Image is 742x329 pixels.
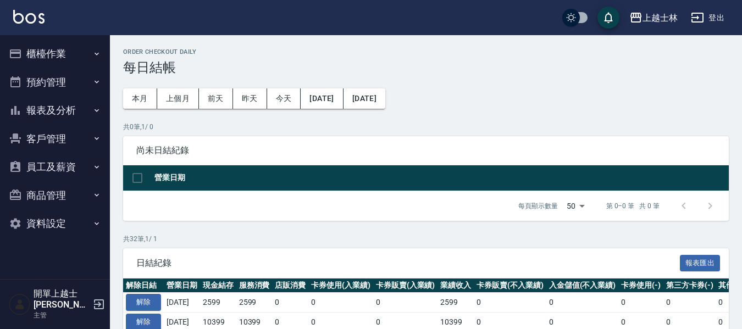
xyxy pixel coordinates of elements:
img: Person [9,293,31,315]
span: 尚未日結紀錄 [136,145,716,156]
p: 每頁顯示數量 [518,201,558,211]
h2: Order checkout daily [123,48,729,55]
th: 卡券販賣(不入業績) [474,278,546,293]
button: 上個月 [157,88,199,109]
td: 0 [474,293,546,313]
button: 上越士林 [625,7,682,29]
button: 預約管理 [4,68,106,97]
button: 報表匯出 [680,255,721,272]
button: 櫃檯作業 [4,40,106,68]
button: 報表及分析 [4,96,106,125]
th: 店販消費 [272,278,308,293]
th: 服務消費 [236,278,273,293]
th: 卡券使用(-) [618,278,663,293]
th: 卡券販賣(入業績) [373,278,438,293]
td: [DATE] [164,293,200,313]
div: 50 [562,191,589,221]
th: 業績收入 [438,278,474,293]
button: 解除 [126,294,161,311]
td: 0 [373,293,438,313]
button: [DATE] [344,88,385,109]
button: 前天 [199,88,233,109]
th: 入金儲值(不入業績) [546,278,619,293]
th: 現金結存 [200,278,236,293]
h3: 每日結帳 [123,60,729,75]
th: 營業日期 [164,278,200,293]
p: 第 0–0 筆 共 0 筆 [606,201,660,211]
td: 0 [272,293,308,313]
td: 0 [618,293,663,313]
button: 客戶管理 [4,125,106,153]
td: 0 [308,293,373,313]
a: 報表匯出 [680,257,721,267]
img: Logo [13,10,45,24]
th: 營業日期 [152,165,729,191]
td: 0 [546,293,619,313]
p: 共 32 筆, 1 / 1 [123,234,729,244]
th: 卡券使用(入業績) [308,278,373,293]
td: 2599 [200,293,236,313]
td: 2599 [438,293,474,313]
th: 第三方卡券(-) [663,278,716,293]
td: 0 [663,293,716,313]
button: 今天 [267,88,301,109]
button: 商品管理 [4,181,106,210]
p: 主管 [34,310,90,320]
button: 昨天 [233,88,267,109]
button: 本月 [123,88,157,109]
h5: 開單上越士[PERSON_NAME] [34,288,90,310]
th: 解除日結 [123,278,164,293]
button: 員工及薪資 [4,153,106,181]
button: save [597,7,619,29]
button: 資料設定 [4,209,106,238]
p: 共 0 筆, 1 / 0 [123,122,729,132]
button: [DATE] [301,88,343,109]
span: 日結紀錄 [136,258,680,269]
button: 登出 [686,8,729,28]
div: 上越士林 [643,11,678,25]
td: 2599 [236,293,273,313]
